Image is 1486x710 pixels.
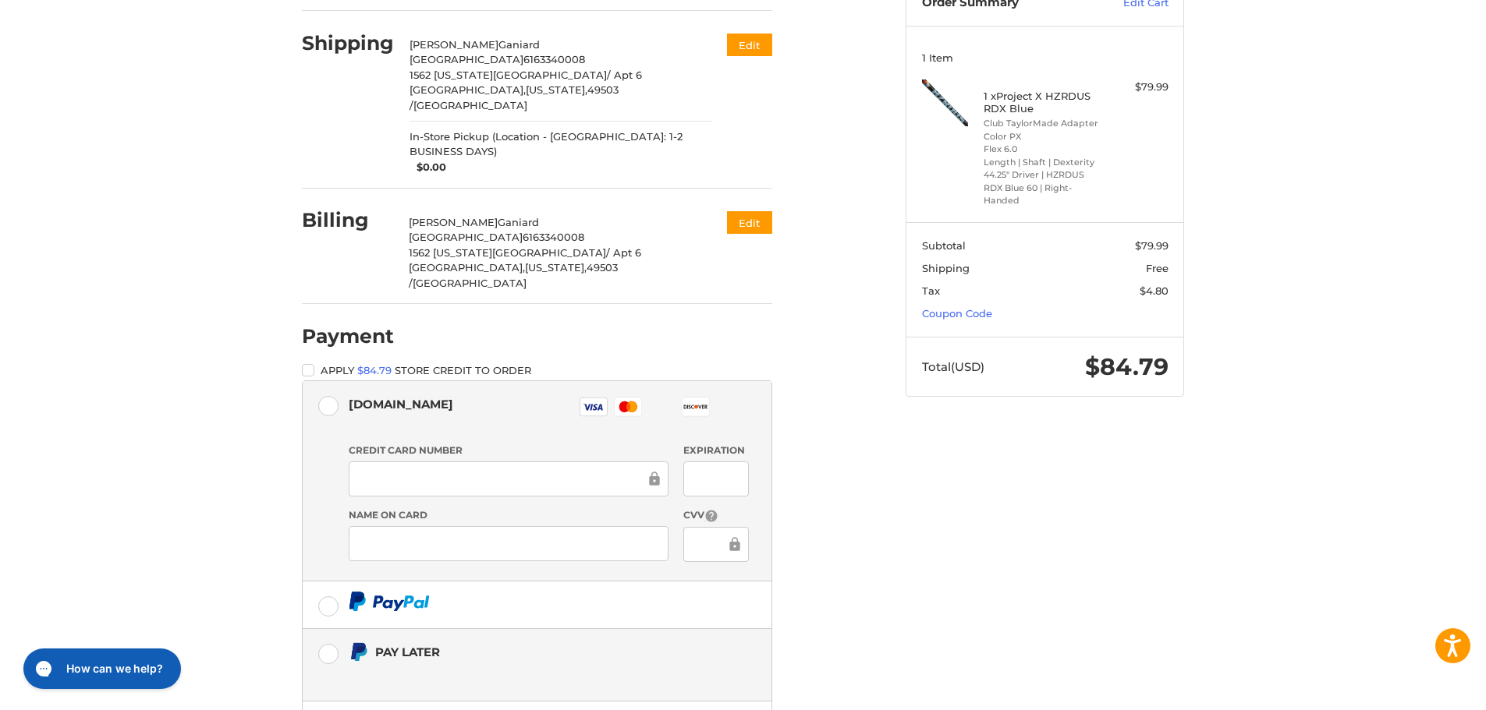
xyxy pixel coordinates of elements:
[922,307,992,320] a: Coupon Code
[349,668,675,682] iframe: PayPal Message 2
[922,239,966,252] span: Subtotal
[349,391,453,417] div: [DOMAIN_NAME]
[1107,79,1169,95] div: $79.99
[1135,239,1169,252] span: $79.99
[1146,262,1169,274] span: Free
[302,31,394,55] h2: Shipping
[16,643,186,694] iframe: Gorgias live chat messenger
[498,38,540,51] span: Ganiard
[984,143,1103,156] li: Flex 6.0
[984,156,1103,207] li: Length | Shaft | Dexterity 44.25" Driver | HZRDUS RDX Blue 60 | Right-Handed
[922,262,970,274] span: Shipping
[922,359,984,374] span: Total (USD)
[413,277,527,289] span: [GEOGRAPHIC_DATA]
[606,246,641,259] span: / Apt 6
[410,129,712,160] span: In-Store Pickup (Location - [GEOGRAPHIC_DATA]: 1-2 BUSINESS DAYS)
[409,231,523,243] span: [GEOGRAPHIC_DATA]
[922,284,940,297] span: Tax
[410,53,523,65] span: [GEOGRAPHIC_DATA]
[727,34,772,56] button: Edit
[409,261,525,274] span: [GEOGRAPHIC_DATA],
[922,51,1169,64] h3: 1 Item
[526,83,587,96] span: [US_STATE],
[607,69,642,81] span: / Apt 6
[302,208,393,232] h2: Billing
[523,231,584,243] span: 6163340008
[349,508,669,522] label: Name on Card
[1085,352,1169,381] span: $84.79
[413,99,527,111] span: [GEOGRAPHIC_DATA]
[984,117,1103,130] li: Club TaylorMade Adapter
[984,130,1103,143] li: Color PX
[349,592,430,611] img: PayPal icon
[409,216,498,228] span: [PERSON_NAME]
[410,160,447,175] span: $0.00
[302,324,394,348] h2: Payment
[357,364,392,376] a: $84.79
[410,83,619,111] span: 49503 /
[349,443,669,457] label: Credit Card Number
[349,642,368,662] img: Pay Later icon
[375,639,674,665] div: Pay Later
[302,364,772,376] label: Apply store credit to order
[727,211,772,234] button: Edit
[410,38,498,51] span: [PERSON_NAME]
[525,261,587,274] span: [US_STATE],
[410,83,526,96] span: [GEOGRAPHIC_DATA],
[410,69,607,81] span: 1562 [US_STATE][GEOGRAPHIC_DATA]
[498,216,539,228] span: Ganiard
[683,443,748,457] label: Expiration
[409,261,618,289] span: 49503 /
[984,90,1103,115] h4: 1 x Project X HZRDUS RDX Blue
[1140,284,1169,297] span: $4.80
[683,508,748,523] label: CVV
[409,246,606,259] span: 1562 [US_STATE][GEOGRAPHIC_DATA]
[523,53,585,65] span: 6163340008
